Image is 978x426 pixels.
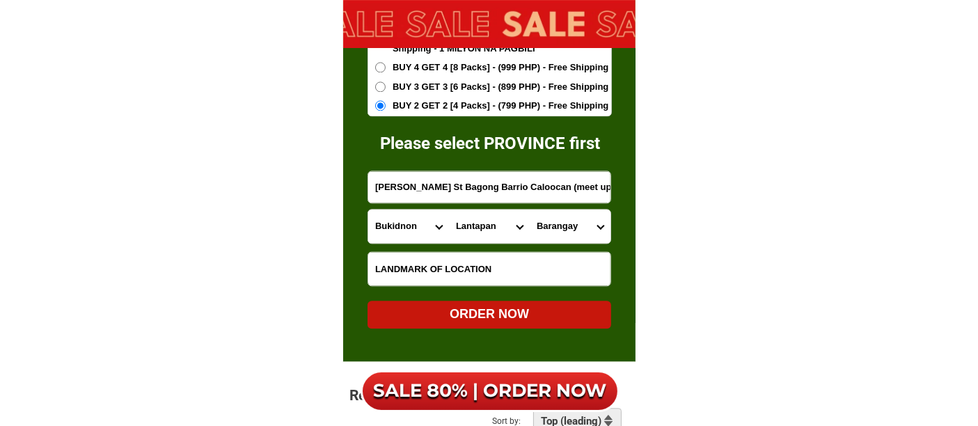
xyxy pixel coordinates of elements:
[393,61,608,74] span: BUY 4 GET 4 [8 Packs] - (999 PHP) - Free Shipping
[393,99,608,113] span: BUY 2 GET 2 [4 Packs] - (799 PHP) - Free Shipping
[368,210,449,243] select: Select province
[375,100,386,111] input: BUY 2 GET 2 [4 Packs] - (799 PHP) - Free Shipping
[350,387,544,404] h2: Reviews and opinions (875)
[375,62,386,72] input: BUY 4 GET 4 [8 Packs] - (999 PHP) - Free Shipping
[530,210,610,243] select: Select commune
[368,252,610,285] input: Input LANDMARKOFLOCATION
[361,379,620,403] h6: SALE 80% | ORDER NOW
[449,210,530,243] select: Select district
[375,81,386,92] input: BUY 3 GET 3 [6 Packs] - (899 PHP) - Free Shipping
[393,80,608,94] span: BUY 3 GET 3 [6 Packs] - (899 PHP) - Free Shipping
[368,305,611,324] div: ORDER NOW
[368,171,610,203] input: Input address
